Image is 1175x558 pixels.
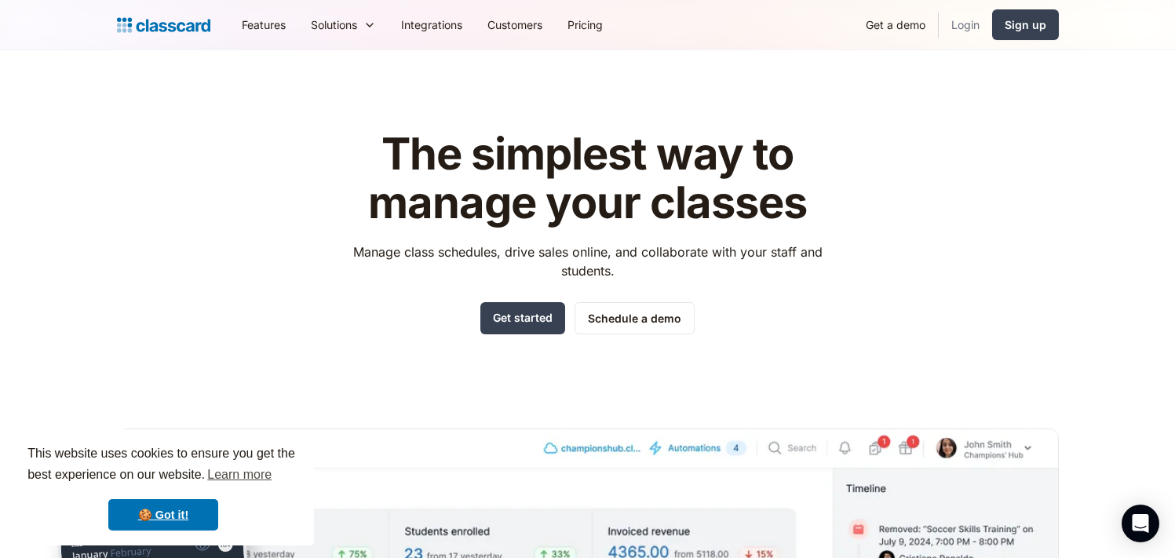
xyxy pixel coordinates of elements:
[27,444,299,487] span: This website uses cookies to ensure you get the best experience on our website.
[298,7,389,42] div: Solutions
[853,7,938,42] a: Get a demo
[311,16,357,33] div: Solutions
[475,7,555,42] a: Customers
[13,429,314,545] div: cookieconsent
[389,7,475,42] a: Integrations
[108,499,218,531] a: dismiss cookie message
[575,302,695,334] a: Schedule a demo
[1005,16,1046,33] div: Sign up
[480,302,565,334] a: Get started
[338,130,837,227] h1: The simplest way to manage your classes
[117,14,210,36] a: home
[338,243,837,280] p: Manage class schedules, drive sales online, and collaborate with your staff and students.
[1122,505,1159,542] div: Open Intercom Messenger
[555,7,615,42] a: Pricing
[205,463,274,487] a: learn more about cookies
[992,9,1059,40] a: Sign up
[939,7,992,42] a: Login
[229,7,298,42] a: Features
